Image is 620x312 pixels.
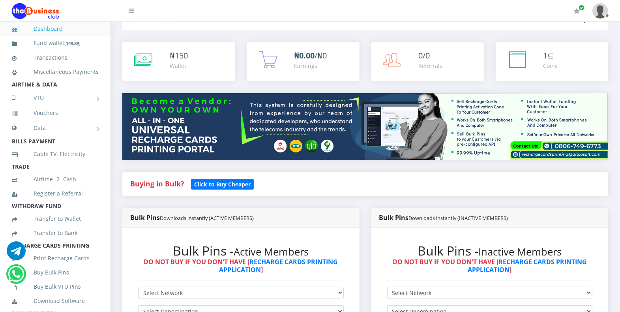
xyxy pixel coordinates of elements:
[8,271,24,284] a: Chat for support
[170,50,188,62] div: ₦
[12,292,99,310] a: Download Software
[579,5,584,11] span: Renew/Upgrade Subscription
[219,257,338,274] a: RECHARGE CARDS PRINTING APPLICATION
[191,179,254,188] a: Click to Buy Cheaper
[12,49,99,67] a: Transactions
[12,263,99,282] a: Buy Bulk Pins
[379,213,508,222] strong: Bulk Pins
[194,180,251,188] b: Click to Buy Cheaper
[294,50,327,61] span: /₦0
[12,184,99,203] a: Register a Referral
[387,243,593,258] h2: Bulk Pins -
[12,210,99,228] a: Transfer to Wallet
[12,34,99,53] a: Fund wallet[149.89]
[543,50,558,62] div: ⊆
[122,93,608,160] img: multitenant_rcp.png
[371,42,484,81] a: 0/0 Referrals
[66,40,79,46] b: 149.89
[247,42,359,81] a: ₦0.00/₦0 Earnings
[7,247,26,260] a: Chat for support
[170,62,188,70] div: Wallet
[122,42,235,81] a: ₦150 Wallet
[12,170,99,188] a: Airtime -2- Cash
[12,20,99,38] a: Dashboard
[468,257,587,274] a: RECHARGE CARDS PRINTING APPLICATION
[419,50,430,61] span: 0/0
[574,8,580,14] i: Renew/Upgrade Subscription
[12,118,99,138] a: Data
[12,145,99,163] a: Cable TV, Electricity
[234,245,309,259] small: Active Members
[175,50,188,61] span: 150
[144,257,338,274] strong: DO NOT BUY IF YOU DON'T HAVE [ ]
[12,63,99,81] a: Miscellaneous Payments
[12,249,99,267] a: Print Recharge Cards
[294,50,315,61] b: ₦0.00
[393,257,587,274] strong: DO NOT BUY IF YOU DON'T HAVE [ ]
[12,224,99,242] a: Transfer to Bank
[12,278,99,296] a: Buy Bulk VTU Pins
[543,62,558,70] div: Coins
[543,50,547,61] span: 1
[294,62,327,70] div: Earnings
[12,88,99,108] a: VTU
[409,214,508,222] small: Downloads instantly (INACTIVE MEMBERS)
[12,3,59,19] img: Logo
[138,243,344,258] h2: Bulk Pins -
[130,213,254,222] strong: Bulk Pins
[64,40,81,46] small: [ ]
[478,245,562,259] small: Inactive Members
[130,179,184,188] strong: Buying in Bulk?
[592,3,608,19] img: User
[160,214,254,222] small: Downloads instantly (ACTIVE MEMBERS)
[530,15,563,23] a: Dashboard
[419,62,443,70] div: Referrals
[12,104,99,122] a: Vouchers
